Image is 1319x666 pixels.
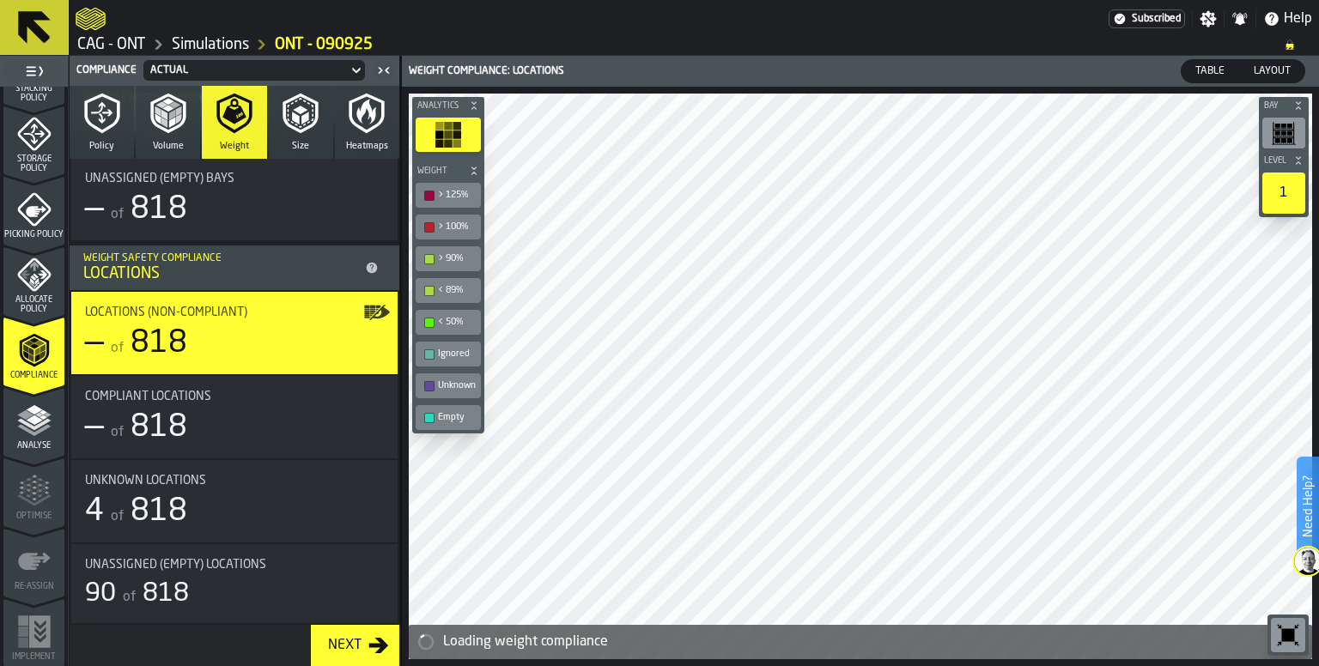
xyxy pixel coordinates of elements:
span: Subscribed [1132,13,1181,25]
div: alert-Loading weight compliance [409,625,1312,659]
div: button-toolbar-undefined [412,370,484,402]
div: Loading weight compliance [443,632,1305,652]
label: button-toggle-Toggle Full Menu [3,59,64,83]
li: menu Analyse [3,387,64,456]
label: button-toggle-Notifications [1225,10,1255,27]
span: of [123,590,136,604]
div: Title [85,474,384,487]
div: button-toolbar-undefined [412,243,484,275]
span: Locations (Non-Compliant) [85,306,247,319]
li: menu Optimise [3,457,64,526]
span: Volume [153,141,184,152]
div: Ignored [438,348,476,360]
div: stat-Locations (Non-Compliant) [71,292,398,374]
span: Compliant locations [85,390,211,403]
span: 818 [143,581,189,607]
span: of [111,426,124,439]
span: Stacking Policy [3,84,64,103]
div: Weight compliance: Locations [405,65,862,77]
div: button-toolbar-undefined [412,179,484,211]
span: 818 [131,328,187,359]
span: Optimise [3,512,64,521]
span: Analytics [414,101,465,111]
div: button-toolbar-undefined [412,275,484,306]
li: menu Picking Policy [3,176,64,245]
span: 818 [131,496,187,527]
label: button-toggle-Help [1256,9,1319,29]
div: button-toolbar-undefined [412,306,484,338]
a: link-to-/wh/i/81126f66-c9dd-4fd0-bd4b-ffd618919ba4/settings/billing [1109,9,1185,28]
a: link-to-/wh/i/81126f66-c9dd-4fd0-bd4b-ffd618919ba4 [172,35,249,54]
span: 818 [131,194,187,225]
div: > 100% [438,221,476,233]
div: thumb [1182,60,1238,82]
div: Weight Safety Compliance [83,252,358,264]
button: button- [412,97,484,114]
div: — [85,192,104,227]
div: button-toolbar-undefined [1267,615,1309,656]
div: 1 [1262,173,1305,214]
label: button-switch-multi-Layout [1239,59,1305,83]
span: Compliance [76,64,137,76]
span: Implement [3,652,64,662]
div: button-toolbar-undefined [412,338,484,370]
svg: Reset zoom and position [1274,621,1302,649]
label: button-toggle-Close me [372,60,396,81]
span: Unassigned (Empty) Locations [85,558,266,572]
div: button-toolbar-undefined [1259,169,1309,217]
span: Policy [89,141,114,152]
div: DropdownMenuValue-fd7233f1-0c50-4558-88bd-7705fa262d7e [150,64,341,76]
div: Next [321,635,368,656]
label: Need Help? [1298,458,1317,554]
span: Table [1188,64,1231,79]
span: Heatmaps [346,141,388,152]
a: link-to-/wh/i/81126f66-c9dd-4fd0-bd4b-ffd618919ba4/simulations/531e9002-6c52-4af2-a268-d4035b8bd770 [275,35,373,54]
div: Menu Subscription [1109,9,1185,28]
span: Help [1284,9,1312,29]
div: Title [85,390,384,403]
div: Locations [83,264,358,283]
div: Unknown [438,380,476,391]
a: logo-header [412,621,509,656]
label: button-switch-multi-Table [1181,59,1239,83]
span: Level [1261,156,1290,166]
div: > 90% [438,253,476,264]
div: — [85,410,104,445]
span: Compliance [3,371,64,380]
label: button-toggle-Show on Map [363,292,391,374]
header: Weight compliance: Locations [402,56,1319,87]
div: 4 [85,494,104,529]
span: Layout [1247,64,1298,79]
div: stat-Compliant locations [71,376,398,458]
button: button- [1259,97,1309,114]
span: Size [292,141,309,152]
div: Title [85,172,384,185]
span: 818 [131,412,187,443]
div: < 50% [438,317,476,328]
span: of [111,208,124,221]
span: Bay [1261,101,1290,111]
svg: Show Weight heatmap [435,121,462,148]
li: menu Stacking Policy [3,35,64,104]
span: Unassigned (Empty) Bays [85,172,234,185]
li: menu Compliance [3,317,64,385]
a: link-to-/wh/i/81126f66-c9dd-4fd0-bd4b-ffd618919ba4 [77,35,146,54]
button: button-Next [311,625,399,666]
span: Storage Policy [3,154,64,173]
div: < 89% [438,285,476,296]
span: Re-assign [3,582,64,591]
div: stat-Unassigned (Empty) Locations [71,544,398,623]
label: button-toggle-Settings [1193,10,1224,27]
span: Picking Policy [3,230,64,239]
nav: Breadcrumb [76,34,1312,55]
span: of [111,342,124,355]
span: Weight [414,166,465,176]
span: Unknown Locations [85,474,206,487]
div: thumb [1240,60,1304,82]
div: stat-Unknown Locations [71,460,398,542]
button: button- [1259,152,1309,169]
div: button-toolbar-undefined [412,211,484,243]
a: logo-header [76,3,106,34]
